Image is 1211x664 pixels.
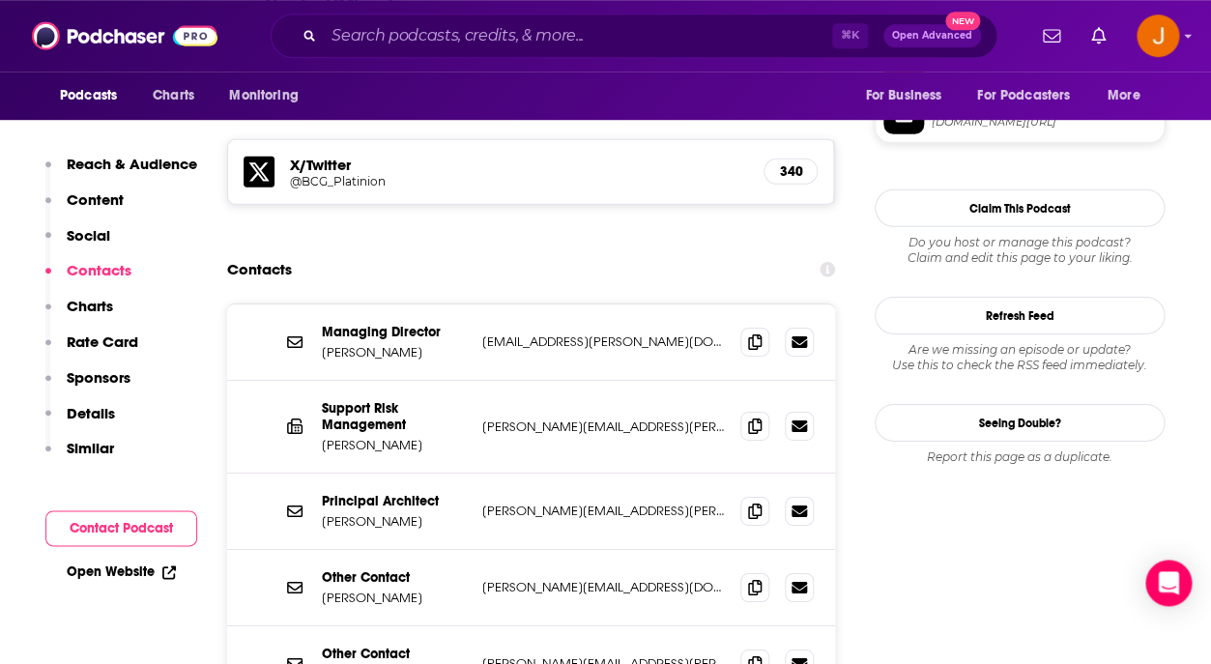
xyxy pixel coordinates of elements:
[67,404,115,422] p: Details
[324,20,832,51] input: Search podcasts, credits, & more...
[45,261,131,297] button: Contacts
[45,439,114,475] button: Similar
[290,156,748,174] h5: X/Twitter
[67,332,138,351] p: Rate Card
[322,493,467,509] p: Principal Architect
[45,297,113,332] button: Charts
[290,174,599,188] h5: @BCG_Platinion
[875,235,1165,266] div: Claim and edit this page to your liking.
[875,189,1165,227] button: Claim This Podcast
[1035,19,1068,52] a: Show notifications dropdown
[45,404,115,440] button: Details
[482,419,725,435] p: [PERSON_NAME][EMAIL_ADDRESS][PERSON_NAME][DOMAIN_NAME]
[229,82,298,109] span: Monitoring
[45,190,124,226] button: Content
[883,24,981,47] button: Open AdvancedNew
[322,646,467,662] p: Other Contact
[322,324,467,340] p: Managing Director
[875,342,1165,373] div: Are we missing an episode or update? Use this to check the RSS feed immediately.
[977,82,1070,109] span: For Podcasters
[67,297,113,315] p: Charts
[482,503,725,519] p: [PERSON_NAME][EMAIL_ADDRESS][PERSON_NAME][DOMAIN_NAME]
[290,174,748,188] a: @BCG_Platinion
[322,400,467,433] p: Support Risk Management
[965,77,1098,114] button: open menu
[875,449,1165,465] div: Report this page as a duplicate.
[67,563,176,580] a: Open Website
[45,226,110,262] button: Social
[851,77,966,114] button: open menu
[153,82,194,109] span: Charts
[482,579,725,595] p: [PERSON_NAME][EMAIL_ADDRESS][DOMAIN_NAME]
[932,115,1156,130] span: twitter.com/BCG_Platinion
[1083,19,1113,52] a: Show notifications dropdown
[1094,77,1165,114] button: open menu
[45,510,197,546] button: Contact Podcast
[780,163,801,180] h5: 340
[322,437,467,453] p: [PERSON_NAME]
[1145,560,1192,606] div: Open Intercom Messenger
[865,82,941,109] span: For Business
[45,368,130,404] button: Sponsors
[67,261,131,279] p: Contacts
[322,513,467,530] p: [PERSON_NAME]
[46,77,142,114] button: open menu
[60,82,117,109] span: Podcasts
[140,77,206,114] a: Charts
[67,226,110,245] p: Social
[271,14,997,58] div: Search podcasts, credits, & more...
[322,344,467,361] p: [PERSON_NAME]
[1137,14,1179,57] button: Show profile menu
[892,31,972,41] span: Open Advanced
[832,23,868,48] span: ⌘ K
[1137,14,1179,57] span: Logged in as justine87181
[945,12,980,30] span: New
[322,569,467,586] p: Other Contact
[67,439,114,457] p: Similar
[227,251,292,288] h2: Contacts
[216,77,323,114] button: open menu
[45,155,197,190] button: Reach & Audience
[45,332,138,368] button: Rate Card
[1108,82,1140,109] span: More
[32,17,217,54] img: Podchaser - Follow, Share and Rate Podcasts
[875,235,1165,250] span: Do you host or manage this podcast?
[875,297,1165,334] button: Refresh Feed
[322,590,467,606] p: [PERSON_NAME]
[1137,14,1179,57] img: User Profile
[67,155,197,173] p: Reach & Audience
[875,404,1165,442] a: Seeing Double?
[67,190,124,209] p: Content
[482,333,725,350] p: [EMAIL_ADDRESS][PERSON_NAME][DOMAIN_NAME]
[67,368,130,387] p: Sponsors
